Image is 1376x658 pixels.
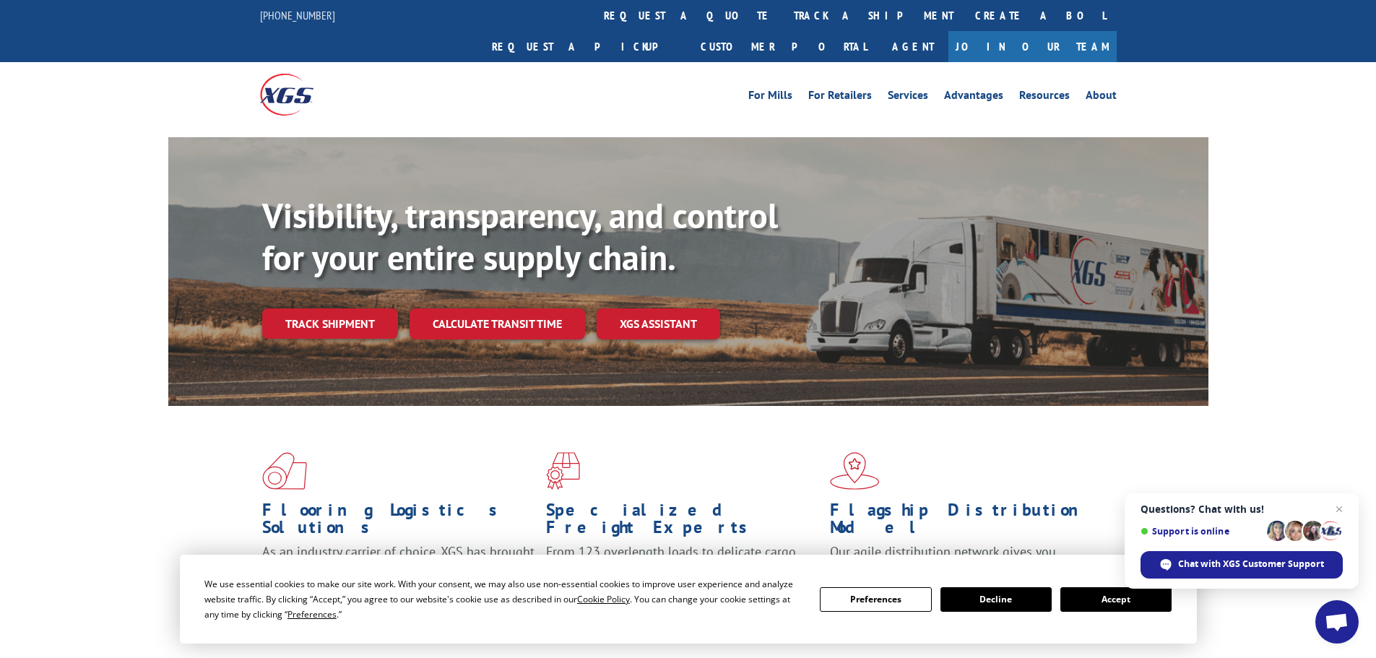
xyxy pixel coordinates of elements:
button: Accept [1060,587,1172,612]
span: Chat with XGS Customer Support [1178,558,1324,571]
a: About [1086,90,1117,105]
span: As an industry carrier of choice, XGS has brought innovation and dedication to flooring logistics... [262,543,535,594]
h1: Flagship Distribution Model [830,501,1103,543]
span: Our agile distribution network gives you nationwide inventory management on demand. [830,543,1096,577]
a: For Retailers [808,90,872,105]
button: Decline [940,587,1052,612]
div: Cookie Consent Prompt [180,555,1197,644]
a: Customer Portal [690,31,878,62]
a: Join Our Team [948,31,1117,62]
span: Close chat [1330,501,1348,518]
img: xgs-icon-total-supply-chain-intelligence-red [262,452,307,490]
div: Chat with XGS Customer Support [1141,551,1343,579]
a: Agent [878,31,948,62]
div: We use essential cookies to make our site work. With your consent, we may also use non-essential ... [204,576,802,622]
div: Open chat [1315,600,1359,644]
a: Resources [1019,90,1070,105]
a: [PHONE_NUMBER] [260,8,335,22]
b: Visibility, transparency, and control for your entire supply chain. [262,193,778,280]
h1: Specialized Freight Experts [546,501,819,543]
a: Request a pickup [481,31,690,62]
a: Calculate transit time [410,308,585,339]
button: Preferences [820,587,931,612]
h1: Flooring Logistics Solutions [262,501,535,543]
a: For Mills [748,90,792,105]
span: Preferences [287,608,337,620]
img: xgs-icon-focused-on-flooring-red [546,452,580,490]
a: Track shipment [262,308,398,339]
span: Support is online [1141,526,1262,537]
p: From 123 overlength loads to delicate cargo, our experienced staff knows the best way to move you... [546,543,819,607]
a: XGS ASSISTANT [597,308,720,339]
span: Cookie Policy [577,593,630,605]
a: Advantages [944,90,1003,105]
span: Questions? Chat with us! [1141,503,1343,515]
img: xgs-icon-flagship-distribution-model-red [830,452,880,490]
a: Services [888,90,928,105]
